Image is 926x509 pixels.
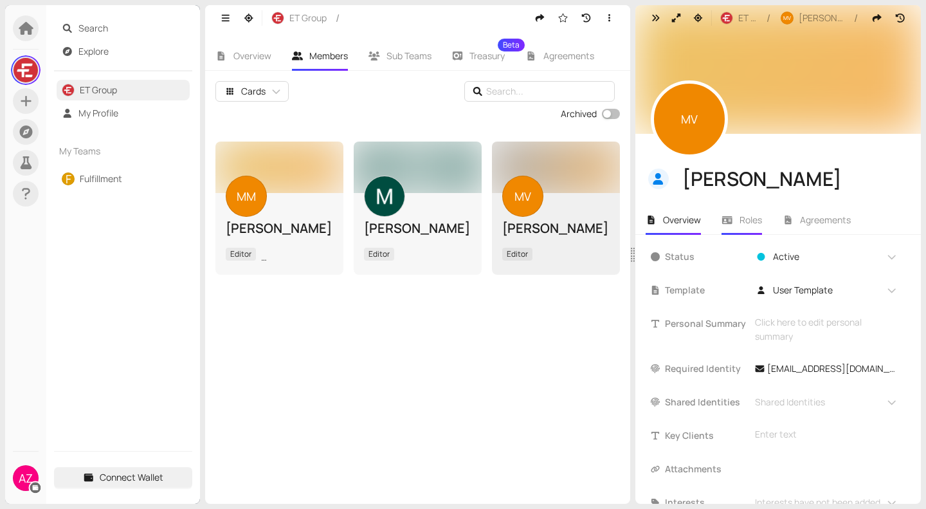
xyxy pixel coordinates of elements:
[233,50,271,62] span: Overview
[78,18,185,39] span: Search
[799,11,845,25] span: [PERSON_NAME]
[265,8,333,28] button: ET Group
[773,283,833,297] span: User Template
[100,470,163,485] span: Connect Wallet
[543,50,594,62] span: Agreements
[755,427,898,441] div: Enter text
[241,84,266,98] span: Cards
[78,45,109,57] a: Explore
[721,12,732,24] img: r-RjKx4yED.jpeg
[665,362,747,376] span: Required Identity
[80,172,122,185] a: Fulfillment
[386,50,431,62] span: Sub Teams
[19,465,33,491] span: AZ
[14,58,38,82] img: LsfHRQdbm8.jpeg
[750,395,825,409] span: Shared Identities
[54,136,192,166] div: My Teams
[498,39,525,51] sup: Beta
[665,429,747,443] span: Key Clients
[502,219,610,237] div: [PERSON_NAME]
[682,167,899,191] div: [PERSON_NAME]
[59,144,165,158] span: My Teams
[237,176,256,217] span: MM
[78,107,118,119] a: My Profile
[289,11,327,25] span: ET Group
[767,362,898,376] span: [EMAIL_ADDRESS][DOMAIN_NAME]
[54,467,192,488] button: Connect Wallet
[755,315,898,344] div: Click here to edit personal summary
[502,248,532,261] span: Editor
[364,219,471,237] div: [PERSON_NAME]
[514,176,531,217] span: MV
[663,214,701,226] span: Overview
[773,250,799,264] span: Active
[665,395,747,409] span: Shared Identities
[486,84,597,98] input: Search...
[364,248,394,261] span: Editor
[783,15,791,21] span: MV
[226,219,333,237] div: [PERSON_NAME]
[738,11,757,25] span: ET Group
[272,12,284,24] img: r-RjKx4yED.jpeg
[774,8,851,28] button: MV[PERSON_NAME]
[714,8,763,28] button: ET Group
[665,317,747,331] span: Personal Summary
[365,176,404,216] img: ACg8ocImJ2ClX9ICZyK2aiZcxRtOUf2tZpAlxMXZe46P-1Rh=s500
[800,214,851,226] span: Agreements
[681,80,698,158] span: MV
[665,250,747,264] span: Status
[80,84,117,96] a: ET Group
[740,214,762,226] span: Roles
[309,50,348,62] span: Members
[665,283,747,297] span: Template
[226,248,256,261] span: Editor
[469,51,505,60] span: Treasury
[665,462,747,476] span: Attachments
[561,107,597,121] div: Archived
